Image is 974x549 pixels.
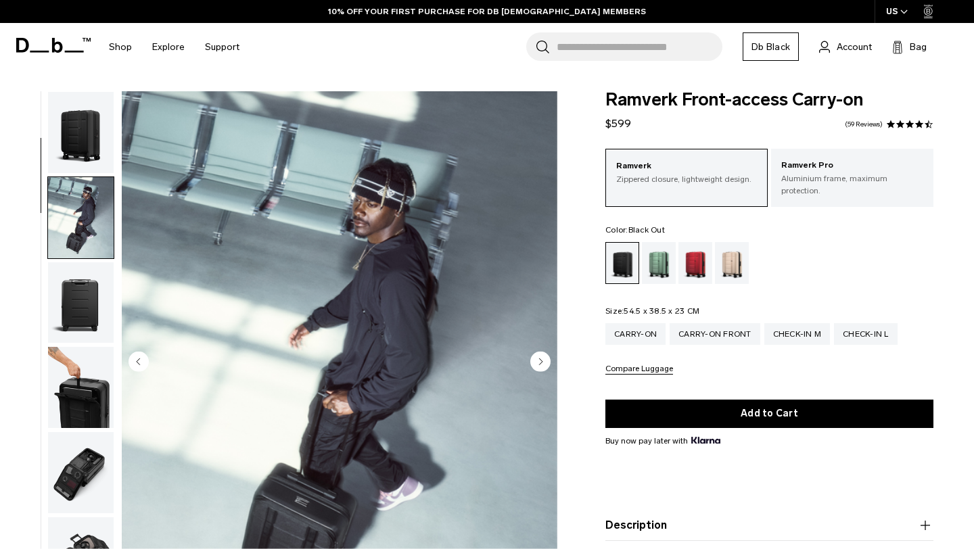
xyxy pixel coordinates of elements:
legend: Size: [605,307,699,315]
nav: Main Navigation [99,23,250,71]
a: Explore [152,23,185,71]
a: Sprite Lightning Red [678,242,712,284]
a: 59 reviews [845,121,883,128]
button: Ramverk-front-access.png [47,431,114,514]
a: Ramverk Pro Aluminium frame, maximum protection. [771,149,933,207]
a: Fogbow Beige [715,242,749,284]
a: Check-in L [834,323,898,345]
a: Check-in M [764,323,831,345]
a: 10% OFF YOUR FIRST PURCHASE FOR DB [DEMOGRAPHIC_DATA] MEMBERS [328,5,646,18]
button: Add to Cart [605,400,933,428]
a: Db Black [743,32,799,61]
p: Ramverk Pro [781,159,923,172]
button: Compare Luggage [605,364,673,375]
img: Ramverk Front-access Carry-on Black Out [48,92,114,173]
span: Black Out [628,225,665,235]
img: Ramverk-front-access-1.png [48,347,114,428]
a: Carry-on Front [670,323,760,345]
p: Ramverk [616,160,757,173]
span: Bag [910,40,927,54]
span: Ramverk Front-access Carry-on [605,91,933,109]
img: {"height" => 20, "alt" => "Klarna"} [691,437,720,444]
button: Ramverk Front-access Carry-on Black Out [47,176,114,259]
a: Support [205,23,239,71]
img: Ramverk-front-access.png [48,432,114,513]
button: Description [605,517,933,533]
a: Green Ray [642,242,676,284]
img: Ramverk Front-access Carry-on Black Out [48,177,114,258]
span: Buy now pay later with [605,435,720,447]
button: Ramverk-front-access-1.png [47,346,114,429]
button: Next slide [530,352,551,375]
p: Aluminium frame, maximum protection. [781,172,923,197]
span: $599 [605,117,631,130]
button: Bag [892,39,927,55]
a: Account [819,39,872,55]
span: 54.5 x 38.5 x 23 CM [624,306,699,316]
button: Previous slide [129,352,149,375]
a: Black Out [605,242,639,284]
p: Zippered closure, lightweight design. [616,173,757,185]
a: Carry-on [605,323,666,345]
legend: Color: [605,226,665,234]
span: Account [837,40,872,54]
img: Ramverk Front-access Carry-on Black Out [48,262,114,343]
button: Ramverk Front-access Carry-on Black Out [47,91,114,174]
a: Shop [109,23,132,71]
button: Ramverk Front-access Carry-on Black Out [47,262,114,344]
